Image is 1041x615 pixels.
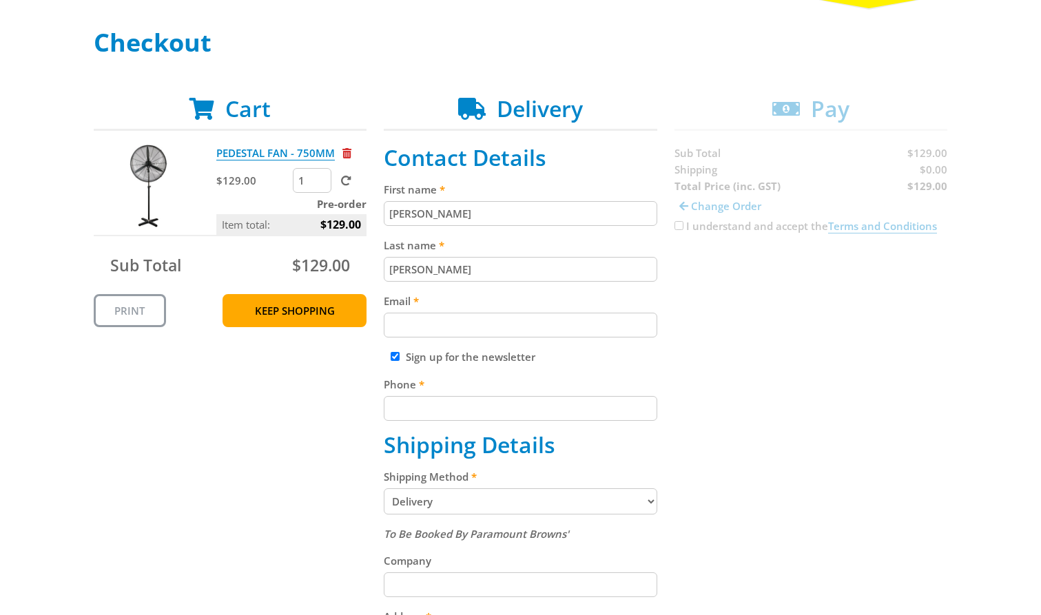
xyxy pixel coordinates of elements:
label: Last name [384,237,657,253]
p: Item total: [216,214,367,235]
span: Cart [225,94,271,123]
label: Email [384,293,657,309]
a: PEDESTAL FAN - 750MM [216,146,335,160]
label: Company [384,552,657,569]
span: Sub Total [110,254,181,276]
span: $129.00 [320,214,361,235]
a: Print [94,294,166,327]
input: Please enter your email address. [384,313,657,337]
img: PEDESTAL FAN - 750MM [107,145,189,227]
em: To Be Booked By Paramount Browns' [384,527,569,541]
span: Delivery [497,94,583,123]
h1: Checkout [94,29,948,56]
input: Please enter your telephone number. [384,396,657,421]
input: Please enter your last name. [384,257,657,282]
label: First name [384,181,657,198]
p: Pre-order [216,196,367,212]
label: Shipping Method [384,468,657,485]
a: Keep Shopping [223,294,367,327]
label: Sign up for the newsletter [406,350,535,364]
h2: Contact Details [384,145,657,171]
p: $129.00 [216,172,290,189]
h2: Shipping Details [384,432,657,458]
label: Phone [384,376,657,393]
select: Please select a shipping method. [384,488,657,514]
span: $129.00 [292,254,350,276]
a: Remove from cart [342,146,351,160]
input: Please enter your first name. [384,201,657,226]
